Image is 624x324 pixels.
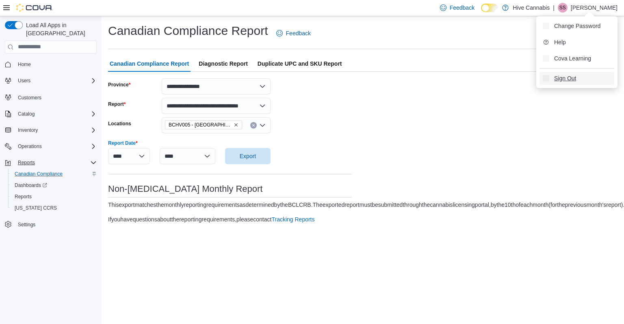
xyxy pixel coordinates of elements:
span: Sign Out [554,74,576,82]
span: Users [15,76,97,86]
button: Help [539,36,614,49]
button: Users [2,75,100,86]
button: Reports [2,157,100,168]
button: Home [2,58,100,70]
span: Customers [18,94,41,101]
span: Export [240,152,256,160]
span: Catalog [18,111,35,117]
button: Change Password [539,19,614,32]
span: Users [18,77,30,84]
img: Cova [16,4,53,12]
a: Tracking Reports [271,216,314,223]
p: [PERSON_NAME] [571,3,617,13]
a: Home [15,60,34,69]
button: Operations [2,141,100,152]
span: Reports [15,193,32,200]
label: Province [108,82,130,88]
span: Reports [15,158,97,167]
span: Operations [15,142,97,151]
span: Inventory [18,127,38,133]
a: Settings [15,220,39,230]
span: Dashboards [11,180,97,190]
span: Canadian Compliance [11,169,97,179]
label: Report [108,101,126,107]
span: Feedback [450,4,474,12]
button: Settings [2,219,100,230]
span: Diagnostic Report [199,56,248,72]
span: Canadian Compliance [15,171,63,177]
button: Inventory [2,124,100,136]
button: Inventory [15,125,41,135]
button: Customers [2,91,100,103]
a: Dashboards [8,180,100,191]
button: Cova Learning [539,52,614,65]
span: Settings [15,219,97,230]
button: Users [15,76,34,86]
button: Sign Out [539,72,614,85]
button: Canadian Compliance [8,168,100,180]
span: Cova Learning [554,54,591,62]
span: Catalog [15,109,97,119]
span: Inventory [15,125,97,135]
span: Dashboards [15,182,47,189]
a: Feedback [273,25,314,41]
button: Clear input [250,122,257,129]
span: Canadian Compliance Report [110,56,189,72]
span: Customers [15,92,97,102]
input: Dark Mode [481,4,498,12]
span: SS [559,3,566,13]
span: BCHV005 - Fort St. John [165,120,242,129]
button: [US_STATE] CCRS [8,202,100,214]
a: Dashboards [11,180,50,190]
span: Home [15,59,97,69]
span: Reports [18,159,35,166]
button: Export [225,148,271,164]
button: Catalog [15,109,38,119]
label: Report Date [108,140,138,146]
button: Reports [8,191,100,202]
button: Reports [15,158,38,167]
a: [US_STATE] CCRS [11,203,60,213]
button: Operations [15,142,45,151]
nav: Complex example [5,55,97,251]
label: Locations [108,120,131,127]
div: If you have questions about the reporting requirements, please contact [108,215,315,223]
a: Canadian Compliance [11,169,66,179]
span: Load All Apps in [GEOGRAPHIC_DATA] [23,21,97,37]
span: [US_STATE] CCRS [15,205,57,211]
h1: Canadian Compliance Report [108,23,268,39]
h3: Non-[MEDICAL_DATA] Monthly Report [108,184,352,194]
div: Silena Sparrow [558,3,568,13]
span: BCHV005 - [GEOGRAPHIC_DATA][PERSON_NAME] [169,121,232,129]
span: Help [554,38,566,46]
span: Home [18,61,31,68]
span: Feedback [286,29,311,37]
span: Settings [18,221,35,228]
p: | [553,3,555,13]
button: Open list of options [259,122,266,129]
p: Hive Cannabis [513,3,550,13]
span: Duplicate UPC and SKU Report [258,56,342,72]
span: Operations [18,143,42,150]
span: Change Password [554,22,600,30]
button: Remove BCHV005 - Fort St. John from selection in this group [234,122,238,127]
span: Reports [11,192,97,202]
a: Reports [11,192,35,202]
button: Catalog [2,108,100,120]
span: Washington CCRS [11,203,97,213]
a: Customers [15,93,45,103]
